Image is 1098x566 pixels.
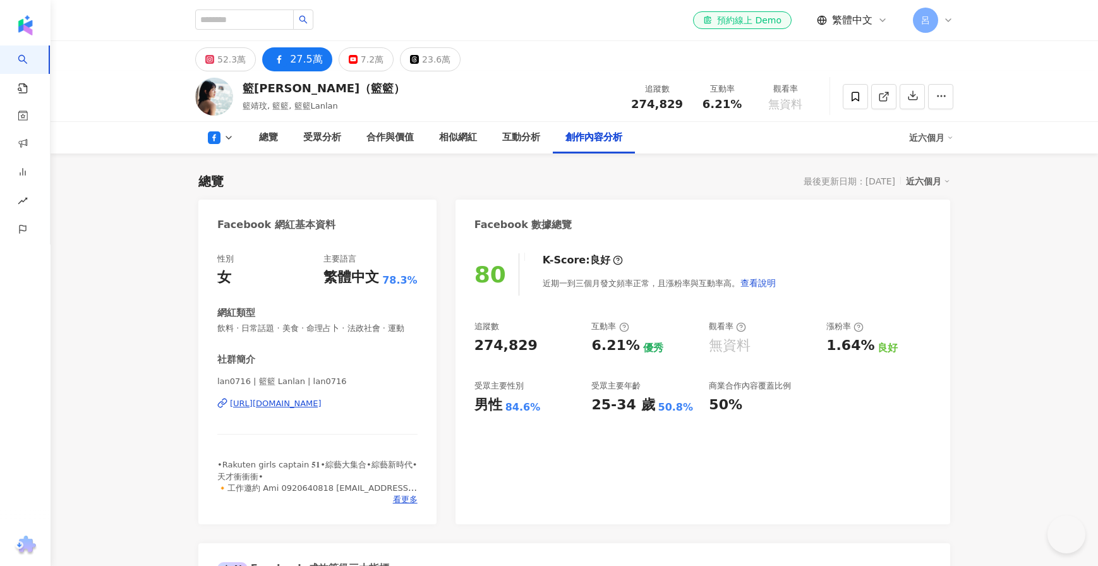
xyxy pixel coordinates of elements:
[921,13,930,27] span: 呂
[878,341,898,355] div: 良好
[290,51,323,68] div: 27.5萬
[591,336,639,356] div: 6.21%
[591,321,629,332] div: 互動率
[826,336,874,356] div: 1.64%
[658,400,694,414] div: 50.8%
[631,97,683,111] span: 274,829
[740,270,776,296] button: 查看說明
[198,172,224,190] div: 總覽
[323,268,379,287] div: 繁體中文
[217,353,255,366] div: 社群簡介
[323,253,356,265] div: 主要語言
[217,376,418,387] span: lan0716 | 籃籃 Lanlan | lan0716
[909,128,953,148] div: 近六個月
[217,306,255,320] div: 網紅類型
[826,321,864,332] div: 漲粉率
[18,45,43,95] a: search
[643,341,663,355] div: 優秀
[703,14,781,27] div: 預約線上 Demo
[709,336,751,356] div: 無資料
[474,218,572,232] div: Facebook 數據總覽
[439,130,477,145] div: 相似網紅
[243,101,338,111] span: 籃靖玟, 籃籃, 籃籃Lanlan
[195,78,233,116] img: KOL Avatar
[543,270,776,296] div: 近期一到三個月發文頻率正常，且漲粉率與互動率高。
[299,15,308,24] span: search
[565,130,622,145] div: 創作內容分析
[217,51,246,68] div: 52.3萬
[590,253,610,267] div: 良好
[361,51,383,68] div: 7.2萬
[422,51,450,68] div: 23.6萬
[631,83,683,95] div: 追蹤數
[393,494,418,505] span: 看更多
[366,130,414,145] div: 合作與價值
[703,98,742,111] span: 6.21%
[15,15,35,35] img: logo icon
[505,400,541,414] div: 84.6%
[1047,515,1085,553] iframe: Help Scout Beacon - Open
[474,395,502,415] div: 男性
[339,47,394,71] button: 7.2萬
[18,188,28,217] span: rise
[693,11,792,29] a: 預約線上 Demo
[382,274,418,287] span: 78.3%
[591,380,641,392] div: 受眾主要年齡
[217,460,417,504] span: •Rakuten girls captain 𝟓𝟏•綜藝大集合•綜藝新時代•天才衝衝衝• 🔸工作邀約 Ami 0920640818 [EMAIL_ADDRESS][DOMAIN_NAME]
[243,80,405,96] div: 籃[PERSON_NAME]（籃籃）
[709,321,746,332] div: 觀看率
[740,278,776,288] span: 查看說明
[474,321,499,332] div: 追蹤數
[709,395,742,415] div: 50%
[832,13,872,27] span: 繁體中文
[217,398,418,409] a: [URL][DOMAIN_NAME]
[400,47,461,71] button: 23.6萬
[195,47,256,71] button: 52.3萬
[804,176,895,186] div: 最後更新日期：[DATE]
[303,130,341,145] div: 受眾分析
[217,268,231,287] div: 女
[543,253,623,267] div: K-Score :
[474,336,538,356] div: 274,829
[230,398,322,409] div: [URL][DOMAIN_NAME]
[259,130,278,145] div: 總覽
[906,173,950,190] div: 近六個月
[709,380,791,392] div: 商業合作內容覆蓋比例
[217,253,234,265] div: 性別
[761,83,809,95] div: 觀看率
[591,395,655,415] div: 25-34 歲
[262,47,332,71] button: 27.5萬
[474,380,524,392] div: 受眾主要性別
[474,262,506,287] div: 80
[217,218,335,232] div: Facebook 網紅基本資料
[768,98,802,111] span: 無資料
[698,83,746,95] div: 互動率
[13,536,38,556] img: chrome extension
[502,130,540,145] div: 互動分析
[217,323,418,334] span: 飲料 · 日常話題 · 美食 · 命理占卜 · 法政社會 · 運動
